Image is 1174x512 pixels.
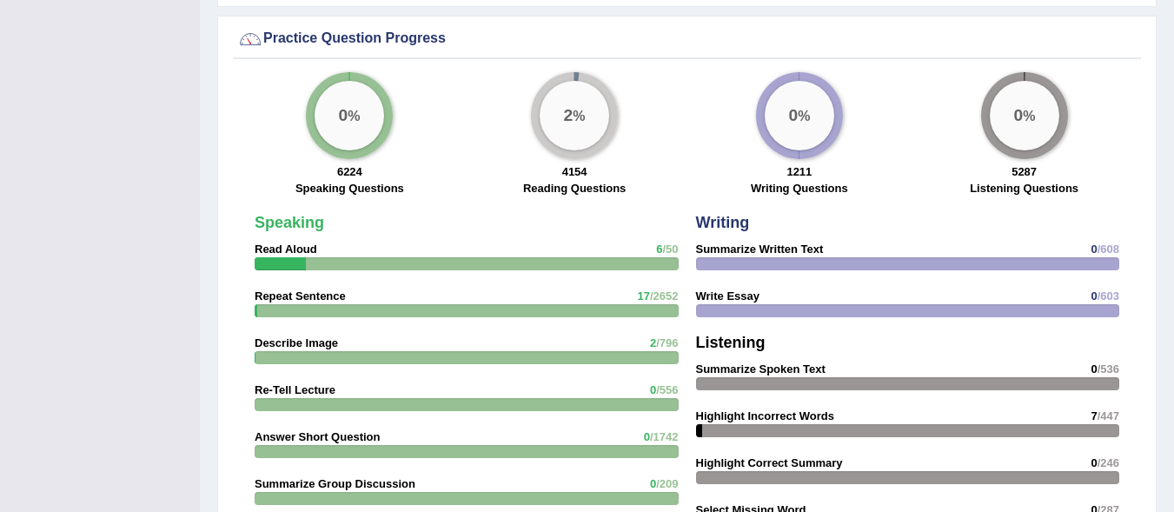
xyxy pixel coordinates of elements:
[696,214,750,231] strong: Writing
[751,180,848,196] label: Writing Questions
[656,243,662,256] span: 6
[523,180,626,196] label: Reading Questions
[696,334,766,351] strong: Listening
[337,165,362,178] strong: 6224
[564,105,574,124] big: 2
[650,477,656,490] span: 0
[656,336,678,349] span: /796
[255,383,335,396] strong: Re-Tell Lecture
[562,165,587,178] strong: 4154
[1013,105,1023,124] big: 0
[637,289,649,303] span: 17
[255,430,380,443] strong: Answer Short Question
[696,362,826,376] strong: Summarize Spoken Text
[255,477,415,490] strong: Summarize Group Discussion
[650,289,679,303] span: /2652
[990,81,1059,150] div: %
[656,383,678,396] span: /556
[1091,289,1097,303] span: 0
[255,336,338,349] strong: Describe Image
[1098,243,1119,256] span: /608
[339,105,348,124] big: 0
[237,26,1137,52] div: Practice Question Progress
[540,81,609,150] div: %
[650,383,656,396] span: 0
[1098,289,1119,303] span: /603
[255,289,346,303] strong: Repeat Sentence
[696,243,824,256] strong: Summarize Written Text
[1098,409,1119,422] span: /447
[656,477,678,490] span: /209
[696,456,843,469] strong: Highlight Correct Summary
[696,289,759,303] strong: Write Essay
[662,243,678,256] span: /50
[1091,409,1097,422] span: 7
[1098,456,1119,469] span: /246
[970,180,1078,196] label: Listening Questions
[788,105,798,124] big: 0
[650,430,679,443] span: /1742
[696,409,834,422] strong: Highlight Incorrect Words
[295,180,404,196] label: Speaking Questions
[255,243,317,256] strong: Read Aloud
[644,430,650,443] span: 0
[315,81,384,150] div: %
[1091,362,1097,376] span: 0
[650,336,656,349] span: 2
[1098,362,1119,376] span: /536
[1011,165,1037,178] strong: 5287
[1091,243,1097,256] span: 0
[765,81,834,150] div: %
[786,165,812,178] strong: 1211
[255,214,324,231] strong: Speaking
[1091,456,1097,469] span: 0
